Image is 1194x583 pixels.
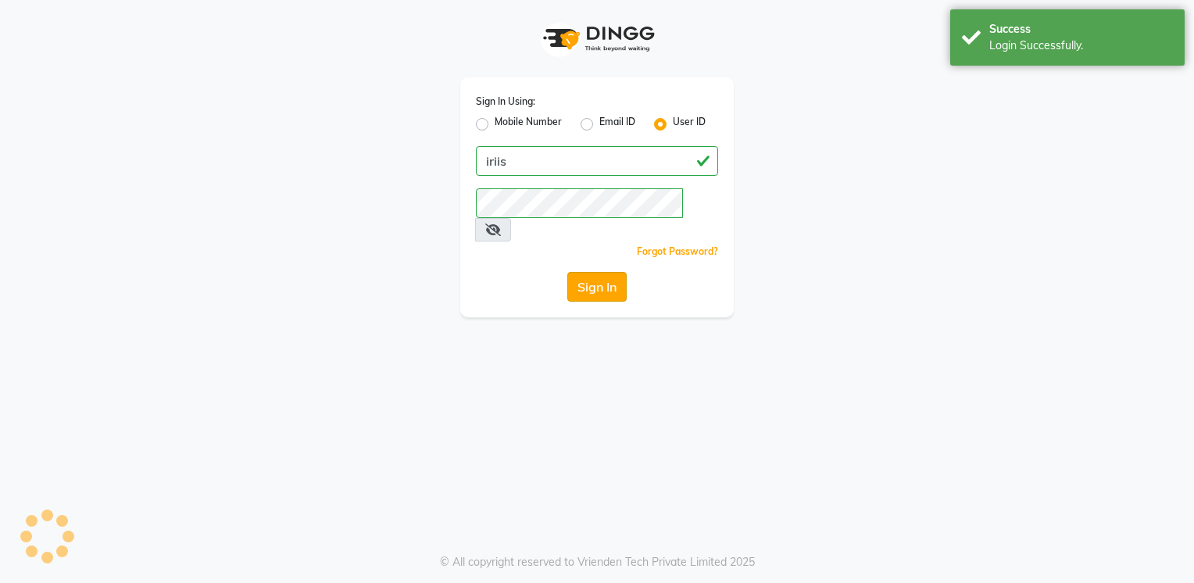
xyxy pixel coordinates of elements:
label: User ID [673,115,706,134]
img: logo1.svg [534,16,660,62]
input: Username [476,188,683,218]
label: Mobile Number [495,115,562,134]
div: Success [989,21,1173,38]
label: Sign In Using: [476,95,535,109]
input: Username [476,146,718,176]
button: Sign In [567,272,627,302]
label: Email ID [599,115,635,134]
div: Login Successfully. [989,38,1173,54]
a: Forgot Password? [637,245,718,257]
